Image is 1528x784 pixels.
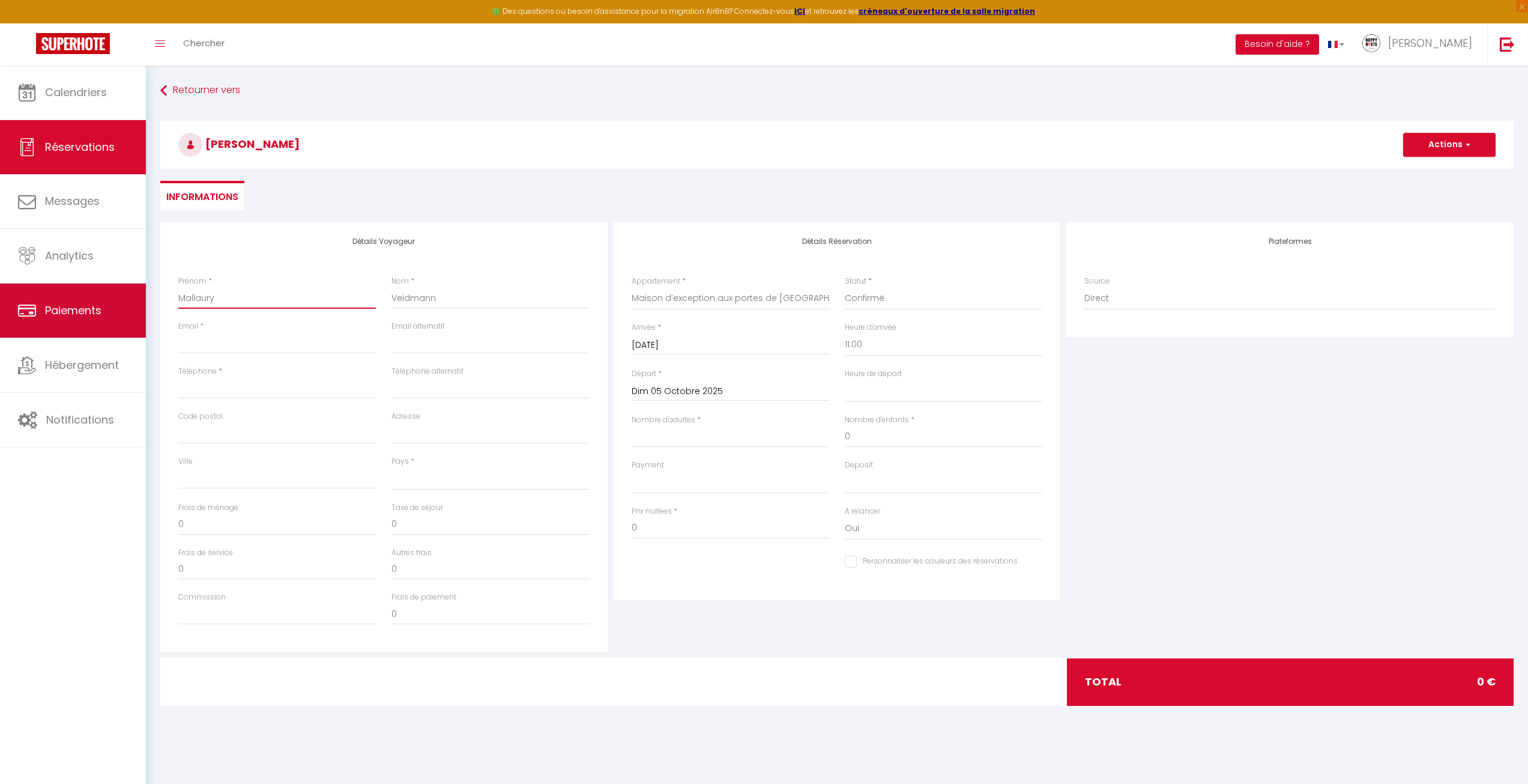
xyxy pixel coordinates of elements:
[1353,23,1487,65] a: ... [PERSON_NAME]
[160,80,1514,102] a: Retourner vers
[1084,276,1110,287] label: Source
[391,502,443,514] label: Taxe de séjour
[1388,35,1472,50] span: [PERSON_NAME]
[178,411,223,422] label: Code postal
[845,415,909,426] label: Nombre d'enfants
[178,136,300,151] span: [PERSON_NAME]
[178,276,207,287] label: Prénom
[45,85,107,100] span: Calendriers
[178,456,193,467] label: Ville
[45,357,119,372] span: Hébergement
[178,592,226,603] label: Commission
[178,547,233,559] label: Frais de service
[178,502,238,514] label: Frais de ménage
[632,415,695,426] label: Nombre d'adultes
[45,248,94,263] span: Analytics
[859,6,1035,16] a: créneaux d'ouverture de la salle migration
[845,506,880,517] label: A relancer
[183,37,225,49] span: Chercher
[160,181,244,210] li: Informations
[1084,237,1496,246] h4: Plateformes
[45,303,101,318] span: Paiements
[10,5,46,41] button: Ouvrir le widget de chat LiveChat
[1362,34,1380,52] img: ...
[178,237,590,246] h4: Détails Voyageur
[391,592,456,603] label: Frais de paiement
[178,321,198,332] label: Email
[1067,658,1514,705] div: total
[632,460,664,471] label: Payment
[45,193,100,208] span: Messages
[391,321,445,332] label: Email alternatif
[391,456,409,467] label: Pays
[391,547,432,559] label: Autres frais
[391,276,409,287] label: Nom
[794,6,805,16] a: ICI
[632,276,680,287] label: Appartement
[845,368,902,380] label: Heure de départ
[845,460,873,471] label: Deposit
[174,23,234,65] a: Chercher
[46,412,114,427] span: Notifications
[632,322,656,333] label: Arrivée
[1403,133,1496,157] button: Actions
[391,366,464,377] label: Téléphone alternatif
[178,366,217,377] label: Téléphone
[1236,34,1319,55] button: Besoin d'aide ?
[632,368,656,380] label: Départ
[1500,37,1515,52] img: logout
[845,322,896,333] label: Heure d'arrivée
[845,276,866,287] label: Statut
[36,33,110,54] img: Super Booking
[632,506,672,517] label: Prix nuitées
[391,411,420,422] label: Adresse
[632,237,1043,246] h4: Détails Réservation
[45,139,115,154] span: Réservations
[1477,673,1496,690] span: 0 €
